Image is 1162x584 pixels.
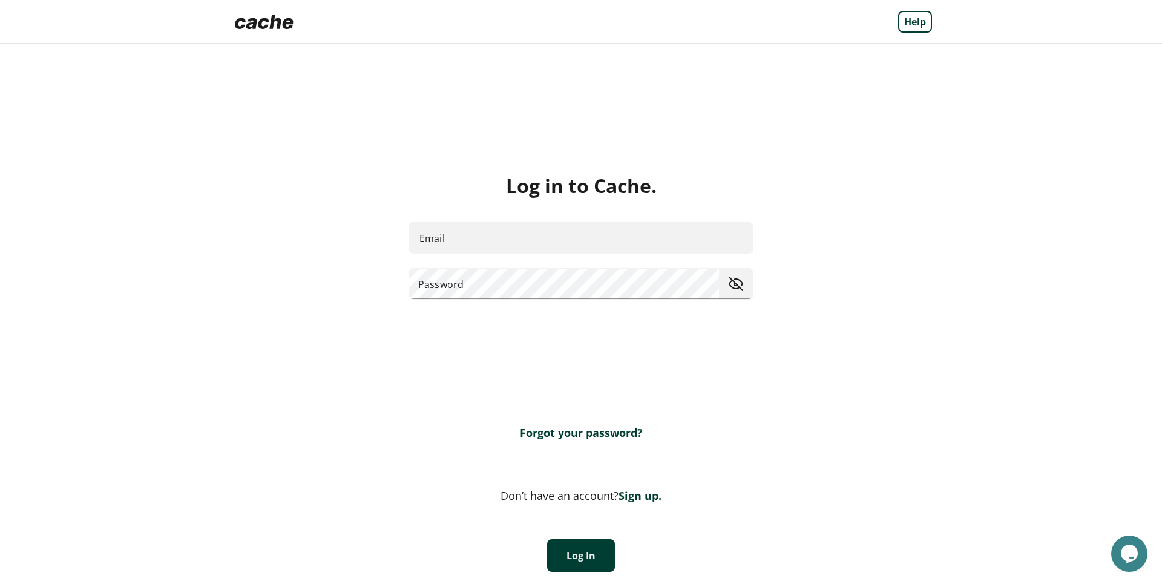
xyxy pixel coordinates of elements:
[1111,536,1150,572] iframe: chat widget
[724,272,748,296] button: toggle password visibility
[898,11,932,33] a: Help
[230,488,932,503] div: Don’t have an account?
[520,425,643,440] a: Forgot your password?
[230,174,932,198] div: Log in to Cache.
[230,10,298,34] img: Logo
[619,488,661,503] a: Sign up.
[547,539,615,572] button: Log In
